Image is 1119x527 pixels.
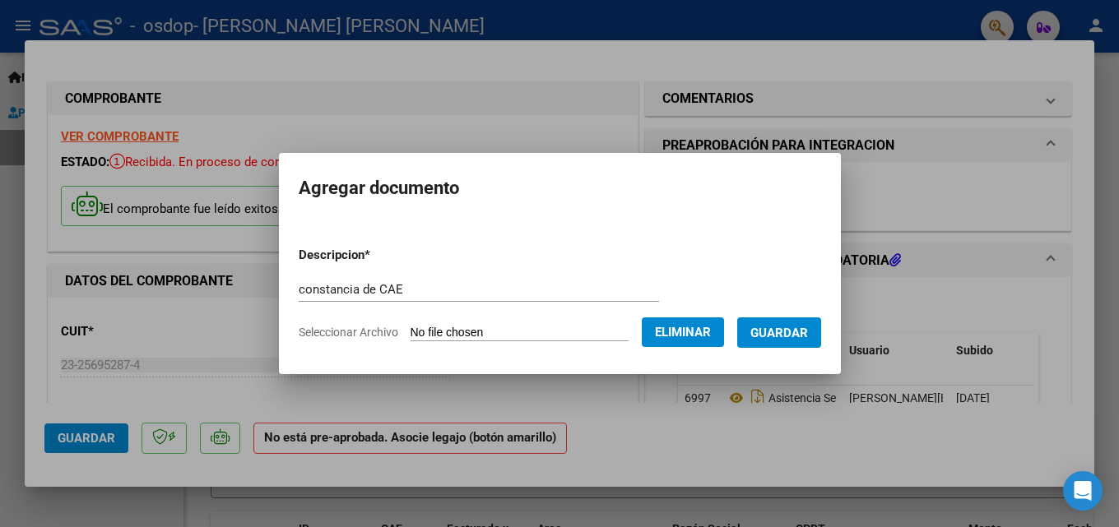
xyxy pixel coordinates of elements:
[299,173,821,204] h2: Agregar documento
[1063,471,1103,511] div: Open Intercom Messenger
[750,326,808,340] span: Guardar
[299,246,456,265] p: Descripcion
[737,317,821,348] button: Guardar
[299,326,398,339] span: Seleccionar Archivo
[655,325,711,340] span: Eliminar
[642,317,724,347] button: Eliminar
